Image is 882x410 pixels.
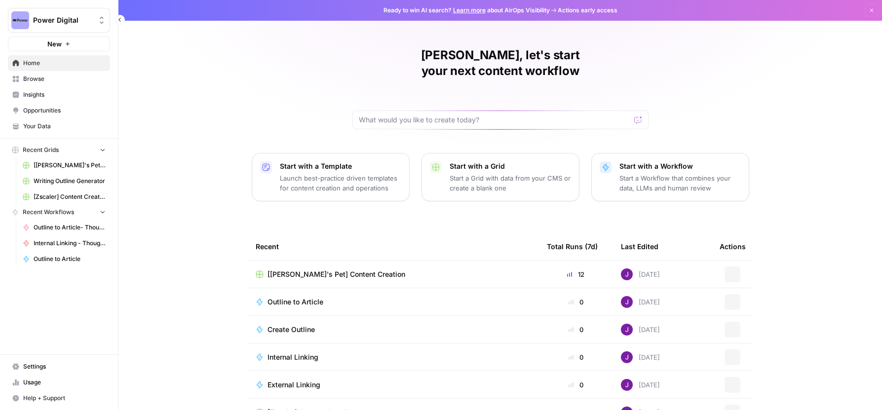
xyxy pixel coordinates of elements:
[619,173,741,193] p: Start a Workflow that combines your data, LLMs and human review
[547,297,605,307] div: 0
[8,55,110,71] a: Home
[621,379,660,391] div: [DATE]
[34,177,106,186] span: Writing Outline Generator
[383,6,550,15] span: Ready to win AI search? about AirOps Visibility
[34,239,106,248] span: Internal Linking - Thought Leadership
[280,173,401,193] p: Launch best-practice driven templates for content creation and operations
[23,90,106,99] span: Insights
[18,157,110,173] a: [[PERSON_NAME]'s Pet] Content Creation
[547,325,605,335] div: 0
[621,233,658,260] div: Last Edited
[621,324,633,335] img: nj1ssy6o3lyd6ijko0eoja4aphzn
[8,8,110,33] button: Workspace: Power Digital
[33,15,93,25] span: Power Digital
[18,189,110,205] a: [Zscaler] Content Creation
[8,390,110,406] button: Help + Support
[8,103,110,118] a: Opportunities
[8,205,110,220] button: Recent Workflows
[23,362,106,371] span: Settings
[268,380,320,390] span: External Linking
[34,192,106,201] span: [Zscaler] Content Creation
[547,269,605,279] div: 12
[23,146,59,154] span: Recent Grids
[23,394,106,403] span: Help + Support
[34,255,106,263] span: Outline to Article
[621,324,660,335] div: [DATE]
[268,325,315,335] span: Create Outline
[280,161,401,171] p: Start with a Template
[619,161,741,171] p: Start with a Workflow
[450,161,571,171] p: Start with a Grid
[256,269,531,279] a: [[PERSON_NAME]'s Pet] Content Creation
[720,233,746,260] div: Actions
[8,37,110,51] button: New
[23,75,106,83] span: Browse
[621,351,633,363] img: nj1ssy6o3lyd6ijko0eoja4aphzn
[621,296,633,308] img: nj1ssy6o3lyd6ijko0eoja4aphzn
[547,380,605,390] div: 0
[23,378,106,387] span: Usage
[591,153,749,201] button: Start with a WorkflowStart a Workflow that combines your data, LLMs and human review
[621,379,633,391] img: nj1ssy6o3lyd6ijko0eoja4aphzn
[547,352,605,362] div: 0
[268,269,405,279] span: [[PERSON_NAME]'s Pet] Content Creation
[621,296,660,308] div: [DATE]
[558,6,617,15] span: Actions early access
[8,359,110,374] a: Settings
[8,374,110,390] a: Usage
[34,161,106,170] span: [[PERSON_NAME]'s Pet] Content Creation
[11,11,29,29] img: Power Digital Logo
[8,87,110,103] a: Insights
[422,153,579,201] button: Start with a GridStart a Grid with data from your CMS or create a blank one
[352,47,649,79] h1: [PERSON_NAME], let's start your next content workflow
[18,235,110,251] a: Internal Linking - Thought Leadership
[34,223,106,232] span: Outline to Article- Thought Leadership
[23,122,106,131] span: Your Data
[18,173,110,189] a: Writing Outline Generator
[621,268,660,280] div: [DATE]
[18,251,110,267] a: Outline to Article
[23,208,74,217] span: Recent Workflows
[8,118,110,134] a: Your Data
[18,220,110,235] a: Outline to Article- Thought Leadership
[453,6,486,14] a: Learn more
[23,106,106,115] span: Opportunities
[256,297,531,307] a: Outline to Article
[268,352,318,362] span: Internal Linking
[47,39,62,49] span: New
[256,352,531,362] a: Internal Linking
[268,297,323,307] span: Outline to Article
[621,351,660,363] div: [DATE]
[450,173,571,193] p: Start a Grid with data from your CMS or create a blank one
[256,233,531,260] div: Recent
[256,325,531,335] a: Create Outline
[359,115,630,125] input: What would you like to create today?
[23,59,106,68] span: Home
[8,143,110,157] button: Recent Grids
[256,380,531,390] a: External Linking
[621,268,633,280] img: nj1ssy6o3lyd6ijko0eoja4aphzn
[547,233,598,260] div: Total Runs (7d)
[8,71,110,87] a: Browse
[252,153,410,201] button: Start with a TemplateLaunch best-practice driven templates for content creation and operations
